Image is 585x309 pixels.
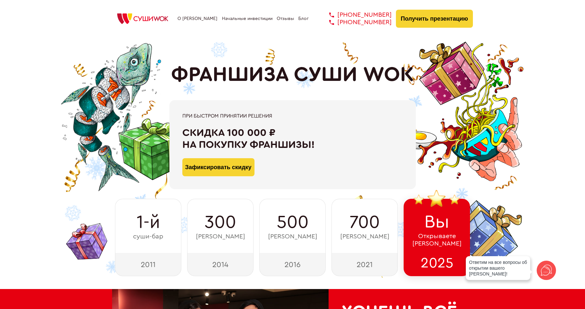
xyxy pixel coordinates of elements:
[466,256,530,280] div: Ответим на все вопросы об открытии вашего [PERSON_NAME]!
[177,16,217,21] a: О [PERSON_NAME]
[205,212,236,233] span: 300
[182,127,403,151] div: Скидка 100 000 ₽ на покупку франшизы!
[320,19,392,26] a: [PHONE_NUMBER]
[182,158,254,176] button: Зафиксировать скидку
[277,16,294,21] a: Отзывы
[259,253,326,276] div: 2016
[412,233,462,247] span: Открываете [PERSON_NAME]
[340,233,389,240] span: [PERSON_NAME]
[350,212,380,233] span: 700
[137,212,160,233] span: 1-й
[115,253,181,276] div: 2011
[331,253,398,276] div: 2021
[298,16,309,21] a: Блог
[196,233,245,240] span: [PERSON_NAME]
[424,212,449,232] span: Вы
[182,113,403,119] div: При быстром принятии решения
[112,12,173,26] img: СУШИWOK
[222,16,273,21] a: Начальные инвестиции
[320,11,392,19] a: [PHONE_NUMBER]
[396,10,473,28] button: Получить презентацию
[404,253,470,276] div: 2025
[268,233,317,240] span: [PERSON_NAME]
[171,63,414,87] h1: ФРАНШИЗА СУШИ WOK
[133,233,163,240] span: суши-бар
[187,253,254,276] div: 2014
[277,212,309,233] span: 500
